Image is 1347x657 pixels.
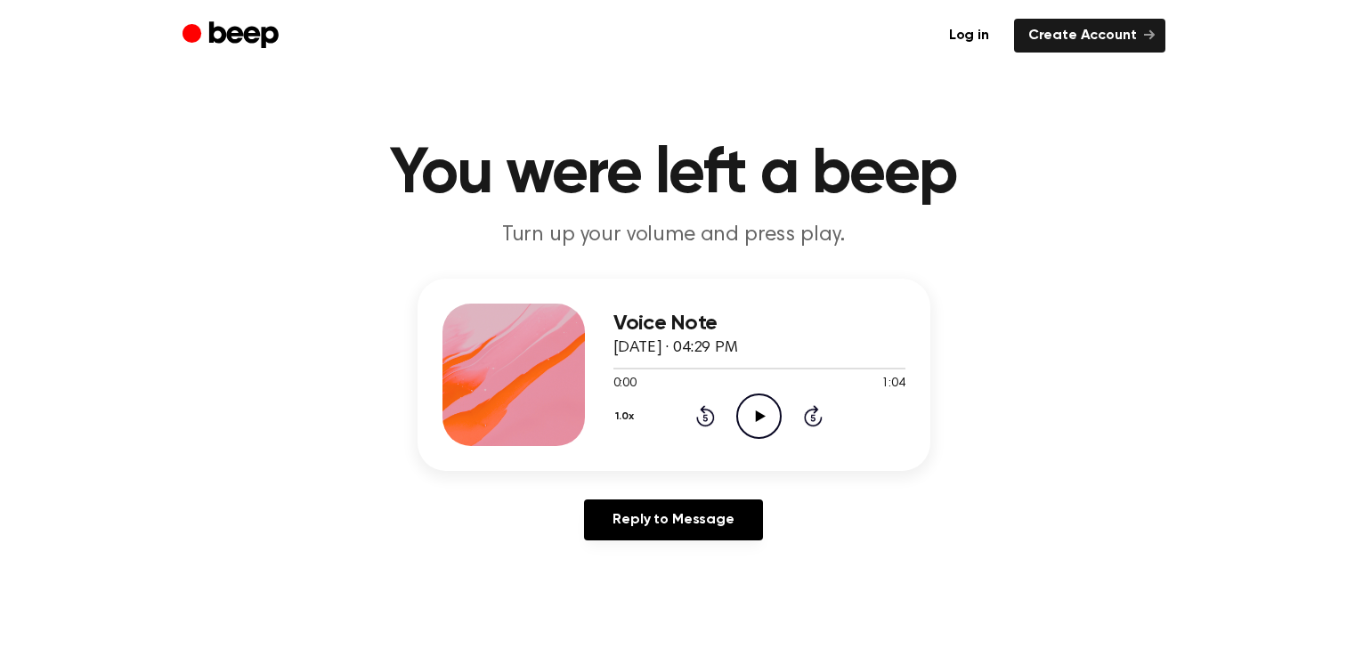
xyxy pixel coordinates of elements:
h1: You were left a beep [218,142,1130,207]
p: Turn up your volume and press play. [332,221,1016,250]
a: Log in [935,19,1003,53]
a: Reply to Message [584,499,762,540]
span: [DATE] · 04:29 PM [613,340,738,356]
a: Create Account [1014,19,1165,53]
span: 1:04 [881,375,905,393]
h3: Voice Note [613,312,905,336]
button: 1.0x [613,401,641,432]
a: Beep [183,19,283,53]
span: 0:00 [613,375,637,393]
